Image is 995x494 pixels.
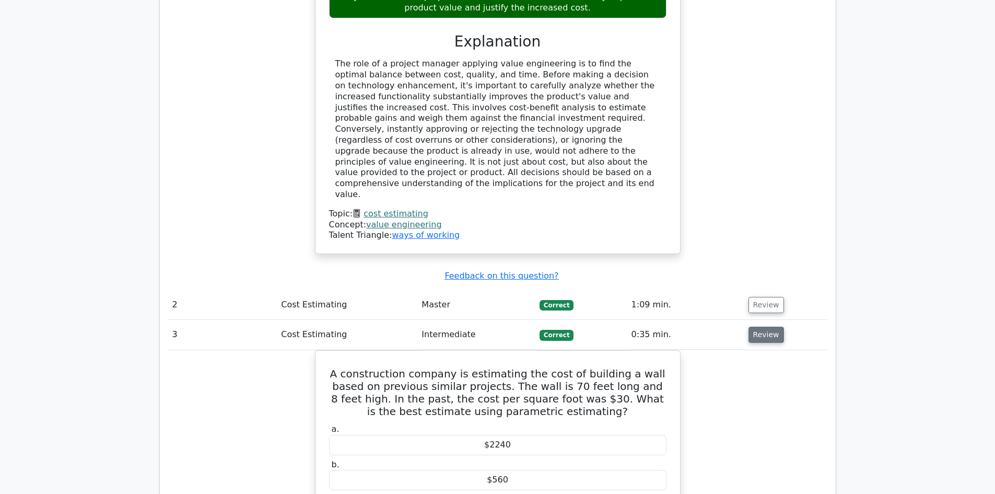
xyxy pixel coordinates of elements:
a: value engineering [366,220,442,229]
div: Topic: [329,209,666,220]
button: Review [748,327,784,343]
div: $560 [329,470,666,490]
td: 0:35 min. [627,320,744,350]
span: Correct [540,300,573,311]
td: 3 [168,320,277,350]
td: 2 [168,290,277,320]
a: Feedback on this question? [444,271,558,281]
td: Master [417,290,535,320]
span: Correct [540,330,573,340]
a: cost estimating [364,209,428,219]
td: Intermediate [417,320,535,350]
h5: A construction company is estimating the cost of building a wall based on previous similar projec... [328,367,668,418]
span: a. [332,424,340,434]
a: ways of working [392,230,460,240]
h3: Explanation [335,33,660,51]
div: The role of a project manager applying value engineering is to find the optimal balance between c... [335,59,660,200]
span: b. [332,459,340,469]
div: $2240 [329,435,666,455]
div: Concept: [329,220,666,231]
div: Talent Triangle: [329,209,666,241]
td: Cost Estimating [277,320,417,350]
td: 1:09 min. [627,290,744,320]
td: Cost Estimating [277,290,417,320]
button: Review [748,297,784,313]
